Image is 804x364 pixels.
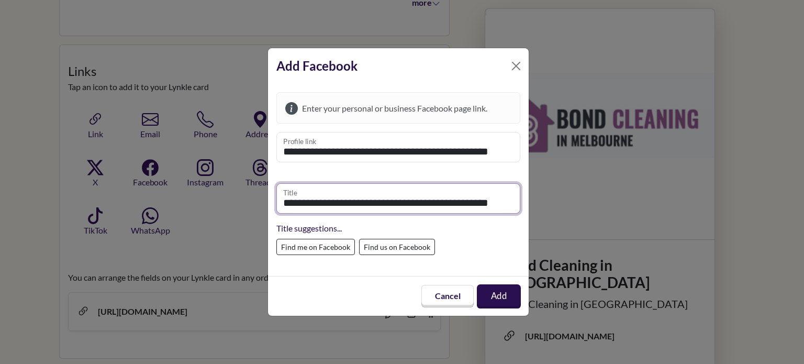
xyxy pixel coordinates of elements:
button: Cancel [421,285,474,308]
button: Add [477,284,521,308]
span: Enter your personal or business Facebook page link. [302,103,487,113]
label: Find me on Facebook [276,239,355,255]
label: Find us on Facebook [359,239,435,255]
span: Title suggestions... [276,223,342,233]
button: Close [508,58,524,74]
strong: Add Facebook [276,58,358,73]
